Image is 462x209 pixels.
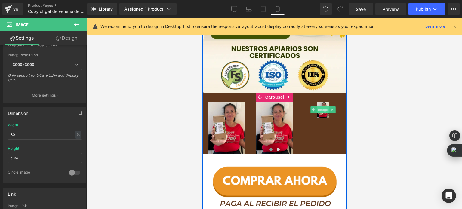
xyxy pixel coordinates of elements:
span: Preview [383,6,399,12]
b: 3000x3000 [13,62,34,67]
div: Width [8,123,18,127]
button: More settings [4,88,86,102]
div: Open Intercom Messenger [442,189,456,203]
span: Copy of gel de veneno de abeja - APITOXINA [28,9,86,14]
span: Save [356,6,366,12]
div: Only support for UCare CDN [8,43,82,51]
input: auto [8,130,82,140]
a: Preview [375,3,406,15]
div: Height [8,146,19,151]
div: % [75,131,81,139]
span: Library [99,6,113,12]
a: Learn more [423,23,448,30]
button: Publish [408,3,445,15]
span: Publish [416,7,431,11]
div: Only support for UCare CDN and Shopify CDN [8,73,82,87]
button: Redo [334,3,346,15]
div: Dimension [8,107,29,116]
span: Image [114,88,127,95]
a: Desktop [227,3,242,15]
input: auto [8,153,82,163]
p: We recommend you to design in Desktop first to ensure the responsive layout would display correct... [100,23,376,30]
div: Assigned 1 Product [124,6,172,12]
p: More settings [32,93,56,98]
a: Expand / Collapse [127,88,133,95]
a: v6 [2,3,23,15]
a: New Library [87,3,117,15]
a: Product Pages [28,3,97,8]
span: Image [16,22,29,27]
div: Circle Image [8,170,63,176]
a: Tablet [256,3,270,15]
button: More [448,3,460,15]
span: Carousel [61,75,83,84]
div: v6 [12,5,20,13]
div: Link [8,188,16,197]
a: Design [45,31,88,45]
div: Image Resolution [8,53,82,57]
a: Expand / Collapse [83,75,91,84]
div: Image Link [8,204,82,208]
a: Mobile [270,3,285,15]
button: Undo [320,3,332,15]
a: Laptop [242,3,256,15]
